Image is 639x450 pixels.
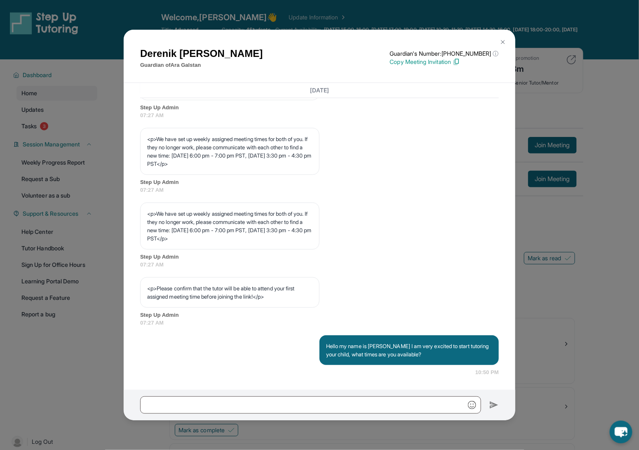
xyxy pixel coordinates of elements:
h3: [DATE] [140,86,499,94]
img: Copy Icon [453,58,460,66]
span: Step Up Admin [140,311,499,319]
p: Guardian of Ara Galstan [140,61,263,69]
span: Step Up Admin [140,253,499,261]
span: 10:50 PM [475,368,499,377]
span: Step Up Admin [140,178,499,186]
p: Hello my name is [PERSON_NAME] I am very excited to start tutoring your child, what times are you... [326,342,492,358]
p: <p>We have set up weekly assigned meeting times for both of you. If they no longer work, please c... [147,210,312,243]
span: Step Up Admin [140,104,499,112]
p: <p>Please confirm that the tutor will be able to attend your first assigned meeting time before j... [147,284,312,301]
img: Send icon [489,400,499,410]
p: Guardian's Number: [PHONE_NUMBER] [390,49,499,58]
span: ⓘ [493,49,499,58]
span: 07:27 AM [140,319,499,327]
p: <p>We have set up weekly assigned meeting times for both of you. If they no longer work, please c... [147,135,312,168]
button: chat-button [610,421,632,443]
span: 07:27 AM [140,261,499,269]
p: Copy Meeting Invitation [390,58,499,66]
h1: Derenik [PERSON_NAME] [140,46,263,61]
img: Emoji [468,401,476,409]
img: Close Icon [500,39,506,45]
span: 07:27 AM [140,111,499,120]
span: 07:27 AM [140,186,499,194]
